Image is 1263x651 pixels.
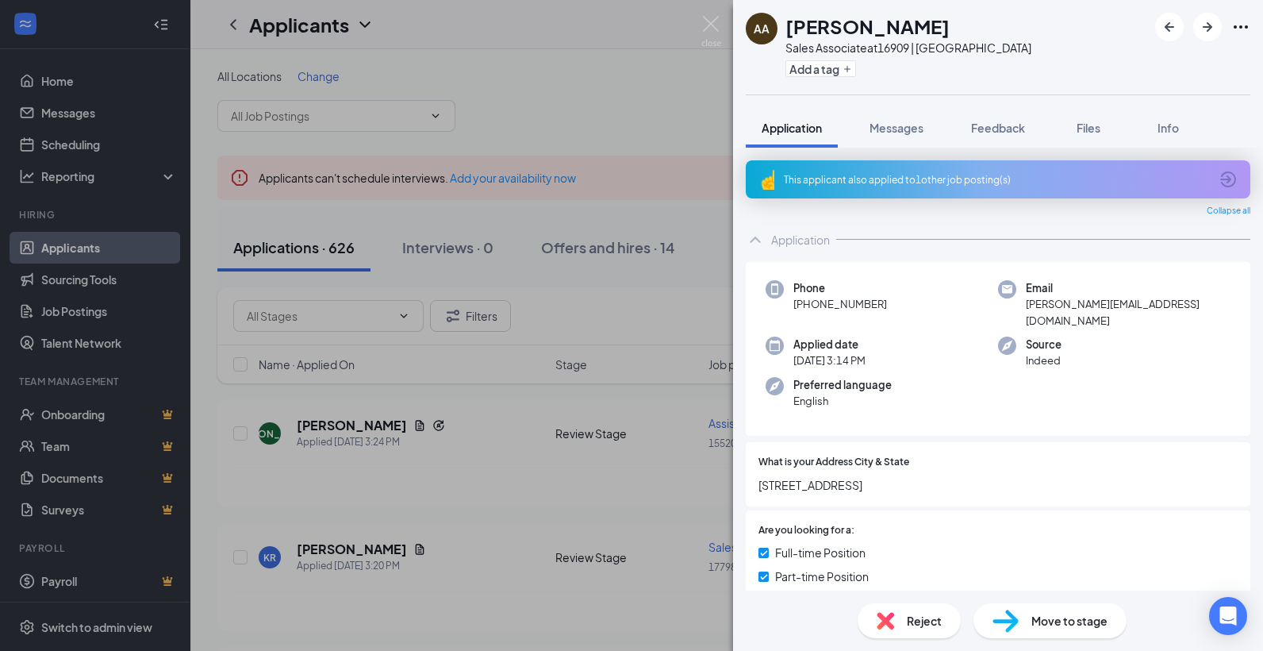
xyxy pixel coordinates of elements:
span: Application [762,121,822,135]
span: Are you looking for a: [758,523,854,538]
span: Source [1026,337,1061,352]
span: Applied date [793,337,866,352]
span: Part-time Position [775,568,869,585]
span: Collapse all [1207,205,1250,218]
span: Files [1077,121,1100,135]
span: Email [1026,280,1230,296]
button: ArrowRight [1193,13,1222,41]
h1: [PERSON_NAME] [785,13,950,40]
span: Preferred language [793,377,892,393]
span: English [793,393,892,409]
span: Indeed [1026,352,1061,368]
svg: Ellipses [1231,17,1250,37]
div: Open Intercom Messenger [1209,597,1247,635]
div: Sales Associate at 16909 | [GEOGRAPHIC_DATA] [785,40,1031,56]
svg: ArrowRight [1198,17,1217,37]
span: [PHONE_NUMBER] [793,296,887,312]
span: Reject [907,612,942,630]
span: Full-time Position [775,544,866,561]
button: PlusAdd a tag [785,60,856,77]
div: Application [771,232,830,248]
span: Messages [870,121,923,135]
svg: Plus [843,64,852,74]
span: Feedback [971,121,1025,135]
button: ArrowLeftNew [1155,13,1184,41]
span: [PERSON_NAME][EMAIL_ADDRESS][DOMAIN_NAME] [1026,296,1230,329]
span: [STREET_ADDRESS] [758,476,1238,494]
span: What is your Address City & State [758,455,909,470]
svg: ChevronUp [746,230,765,249]
span: Phone [793,280,887,296]
svg: ArrowLeftNew [1160,17,1179,37]
div: AA [754,21,770,37]
svg: ArrowCircle [1219,170,1238,189]
span: Info [1157,121,1179,135]
span: [DATE] 3:14 PM [793,352,866,368]
span: Move to stage [1031,612,1108,630]
div: This applicant also applied to 1 other job posting(s) [784,173,1209,187]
